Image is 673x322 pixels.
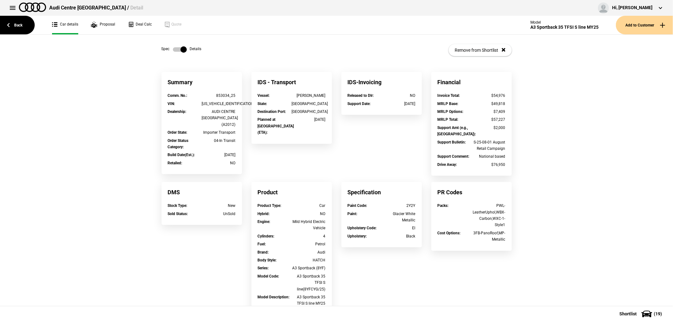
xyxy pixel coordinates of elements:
[258,220,270,224] strong: Engine :
[258,93,270,98] strong: Vessel :
[471,230,505,243] div: 3FB-PanoRoof,MP-Metallic
[471,202,505,228] div: PWL-LeatherUphol,WBX-Carbon,WXC-1-Style1
[202,202,236,209] div: New
[292,108,326,115] div: [GEOGRAPHIC_DATA]
[381,211,416,224] div: Glacier White Metallic
[292,294,326,307] div: A3 Sportback 35 TFSI S line MY25
[292,219,326,231] div: Mild Hybrid Electric Vehicle
[610,306,673,322] button: Shortlist(19)
[168,109,186,114] strong: Dealership :
[168,138,189,149] strong: Order Status Category :
[612,5,652,11] div: Hi, [PERSON_NAME]
[348,212,357,216] strong: Paint :
[431,182,512,202] div: PR Codes
[348,203,367,208] strong: Paint Code :
[258,203,281,208] strong: Product Type :
[292,265,326,271] div: A3 Sportback (8YF)
[258,258,277,262] strong: Body Style :
[258,242,266,246] strong: Fuel :
[168,102,175,106] strong: VIN :
[292,233,326,239] div: 4
[619,312,637,316] span: Shortlist
[449,44,512,56] button: Remove from Shortlist
[471,101,505,107] div: $49,818
[258,117,294,135] strong: Planned at [GEOGRAPHIC_DATA] (ETA) :
[292,116,326,123] div: [DATE]
[258,295,290,299] strong: Model Description :
[168,212,188,216] strong: Sold Status :
[381,202,416,209] div: 2Y2Y
[202,129,236,136] div: Importer Transport
[258,234,275,238] strong: Cylinders :
[348,102,371,106] strong: Support Date :
[292,101,326,107] div: [GEOGRAPHIC_DATA]
[202,152,236,158] div: [DATE]
[162,46,202,53] div: Spec Details
[168,161,182,165] strong: Retailed :
[202,138,236,144] div: 04-In Transit
[431,72,512,92] div: Financial
[438,162,457,167] strong: Drive Away :
[202,108,236,128] div: AUDI CENTRE [GEOGRAPHIC_DATA] (A2012)
[348,226,377,230] strong: Upholstery Code :
[471,116,505,123] div: $57,227
[292,249,326,255] div: Audi
[251,182,332,202] div: Product
[130,5,143,11] span: Detail
[49,4,143,11] div: Audi Centre [GEOGRAPHIC_DATA] /
[471,92,505,99] div: $54,976
[258,109,286,114] strong: Destination Port :
[438,117,458,122] strong: MRLP Total :
[438,140,466,144] strong: Support Bulletin :
[202,92,236,99] div: 853034_25
[168,93,187,98] strong: Comm. No. :
[292,241,326,247] div: Petrol
[341,72,422,92] div: IDS-Invoicing
[202,101,236,107] div: [US_VEHICLE_IDENTIFICATION_NUMBER]
[438,102,458,106] strong: MRLP Base :
[128,16,152,34] a: Deal Calc
[258,266,269,270] strong: Series :
[292,211,326,217] div: NO
[162,182,242,202] div: DMS
[258,212,270,216] strong: Hybrid :
[19,3,46,12] img: audi.png
[168,153,195,157] strong: Build Date(Est.) :
[438,231,461,235] strong: Cost Options :
[381,233,416,239] div: Black
[168,130,187,135] strong: Order State :
[258,274,279,278] strong: Model Code :
[258,102,267,106] strong: State :
[258,250,269,255] strong: Brand :
[438,109,463,114] strong: MRLP Options :
[341,182,422,202] div: Specification
[530,25,599,30] div: A3 Sportback 35 TFSI S line MY25
[471,108,505,115] div: $7,409
[381,92,416,99] div: NO
[168,203,187,208] strong: Stock Type :
[202,211,236,217] div: UnSold
[348,93,374,98] strong: Released to Dlr :
[162,72,242,92] div: Summary
[348,234,367,238] strong: Upholstery :
[471,161,505,168] div: $76,950
[202,160,236,166] div: NO
[471,139,505,152] div: S-25-08-01 August Retail Campaign
[438,203,449,208] strong: Packs :
[438,93,460,98] strong: Invoice Total :
[530,20,599,25] div: Model
[292,273,326,292] div: A3 Sportback 35 TFSI S line(8YFCYG/25)
[292,202,326,209] div: Car
[52,16,78,34] a: Car details
[438,126,476,136] strong: Support Amt (e.g., [GEOGRAPHIC_DATA]) :
[438,154,469,159] strong: Support Comment :
[381,101,416,107] div: [DATE]
[616,16,673,34] button: Add to Customer
[471,125,505,131] div: $2,000
[381,225,416,231] div: EI
[471,153,505,160] div: National based
[292,257,326,263] div: HATCH
[654,312,662,316] span: ( 19 )
[91,16,115,34] a: Proposal
[251,72,332,92] div: IDS - Transport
